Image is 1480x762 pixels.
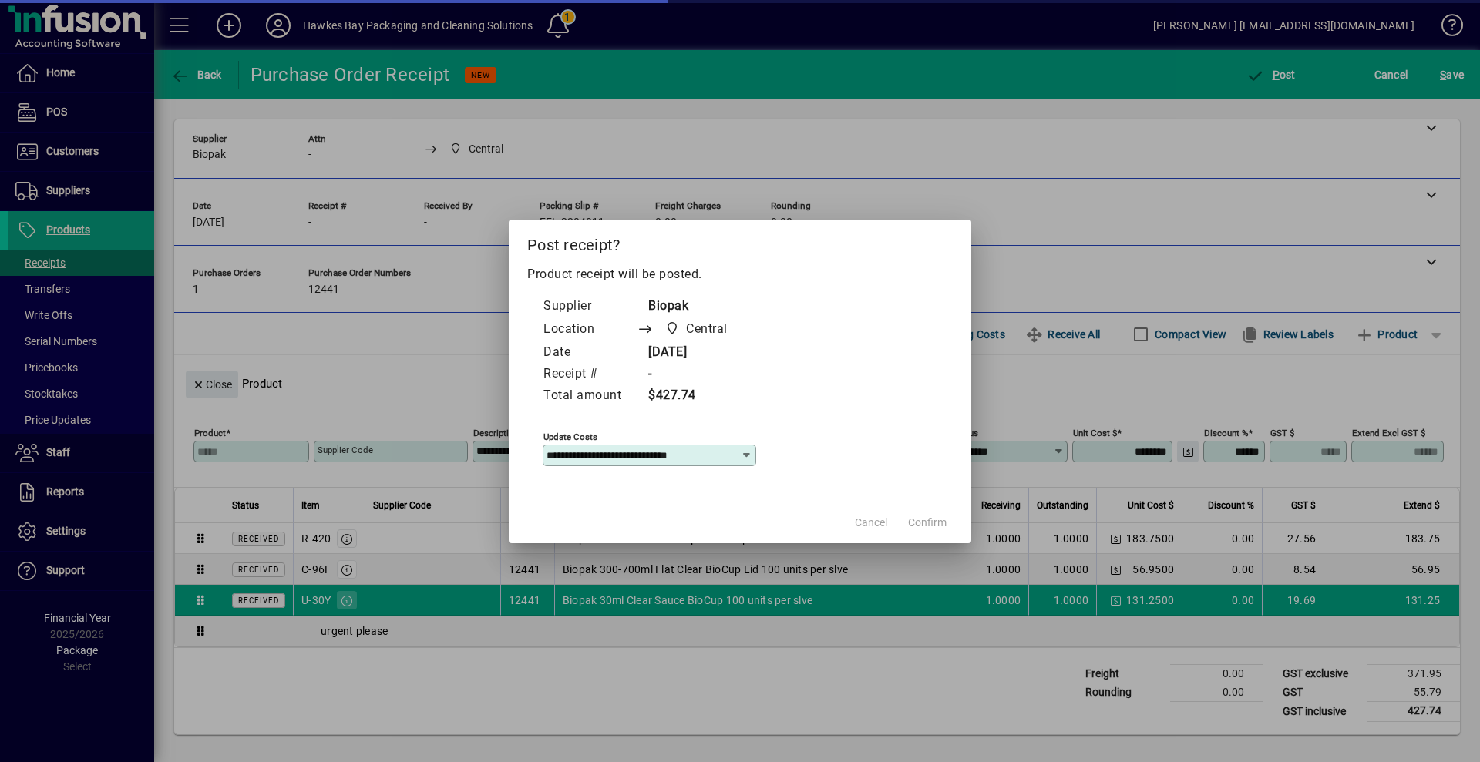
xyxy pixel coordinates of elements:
[686,320,728,338] span: Central
[637,342,757,364] td: [DATE]
[637,296,757,317] td: Biopak
[543,296,637,317] td: Supplier
[543,385,637,407] td: Total amount
[527,265,953,284] p: Product receipt will be posted.
[543,431,597,441] mat-label: Update costs
[661,318,734,340] span: Central
[637,364,757,385] td: -
[543,342,637,364] td: Date
[543,364,637,385] td: Receipt #
[543,317,637,342] td: Location
[637,385,757,407] td: $427.74
[509,220,971,264] h2: Post receipt?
